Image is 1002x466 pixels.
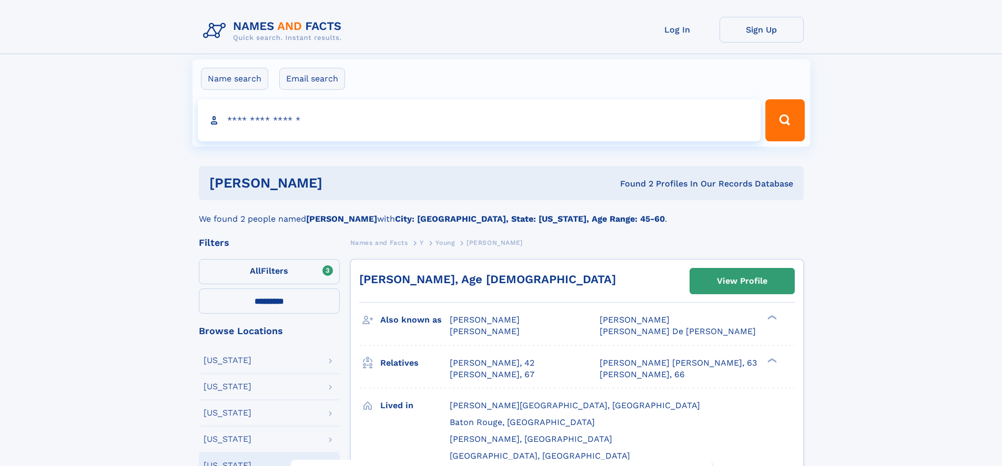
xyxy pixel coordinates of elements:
[204,382,251,391] div: [US_STATE]
[420,236,424,249] a: Y
[600,326,756,336] span: [PERSON_NAME] De [PERSON_NAME]
[209,177,471,190] h1: [PERSON_NAME]
[380,397,450,415] h3: Lived in
[380,354,450,372] h3: Relatives
[765,357,777,364] div: ❯
[765,314,777,321] div: ❯
[600,369,685,380] a: [PERSON_NAME], 66
[450,434,612,444] span: [PERSON_NAME], [GEOGRAPHIC_DATA]
[279,68,345,90] label: Email search
[450,326,520,336] span: [PERSON_NAME]
[450,451,630,461] span: [GEOGRAPHIC_DATA], [GEOGRAPHIC_DATA]
[198,99,761,141] input: search input
[199,200,804,225] div: We found 2 people named with .
[471,178,793,190] div: Found 2 Profiles In Our Records Database
[204,356,251,365] div: [US_STATE]
[359,273,616,286] a: [PERSON_NAME], Age [DEMOGRAPHIC_DATA]
[765,99,804,141] button: Search Button
[450,417,595,427] span: Baton Rouge, [GEOGRAPHIC_DATA]
[635,17,720,43] a: Log In
[450,369,534,380] a: [PERSON_NAME], 67
[199,259,340,284] label: Filters
[380,311,450,329] h3: Also known as
[250,266,261,276] span: All
[350,236,408,249] a: Names and Facts
[467,239,523,246] span: [PERSON_NAME]
[436,239,454,246] span: Young
[199,17,350,45] img: Logo Names and Facts
[600,357,757,369] a: [PERSON_NAME] [PERSON_NAME], 63
[199,238,340,247] div: Filters
[450,400,700,410] span: [PERSON_NAME][GEOGRAPHIC_DATA], [GEOGRAPHIC_DATA]
[201,68,268,90] label: Name search
[395,214,665,224] b: City: [GEOGRAPHIC_DATA], State: [US_STATE], Age Range: 45-60
[690,268,794,294] a: View Profile
[600,315,670,325] span: [PERSON_NAME]
[204,409,251,417] div: [US_STATE]
[717,269,767,293] div: View Profile
[204,435,251,443] div: [US_STATE]
[720,17,804,43] a: Sign Up
[199,326,340,336] div: Browse Locations
[306,214,377,224] b: [PERSON_NAME]
[420,239,424,246] span: Y
[436,236,454,249] a: Young
[450,357,534,369] a: [PERSON_NAME], 42
[450,315,520,325] span: [PERSON_NAME]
